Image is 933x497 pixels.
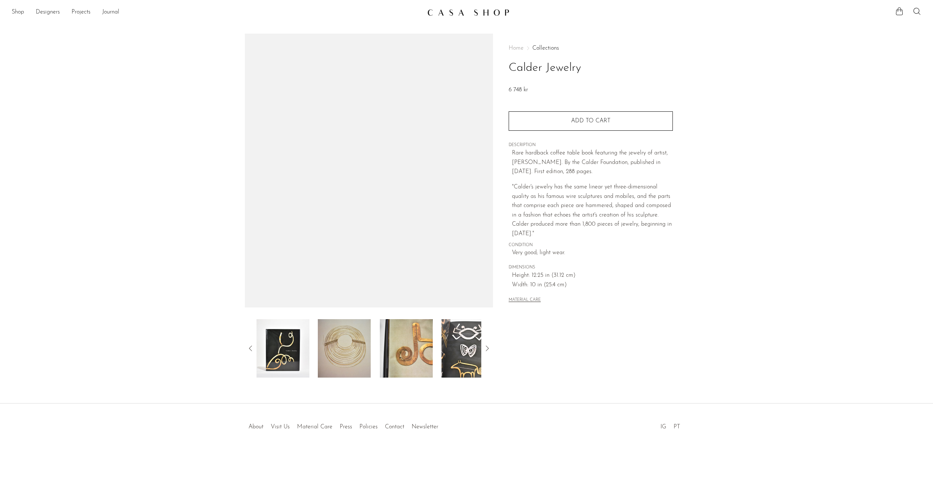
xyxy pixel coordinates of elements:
a: IG [660,424,666,430]
a: Designers [36,8,60,17]
span: Very good; light wear. [512,248,673,258]
a: PT [674,424,680,430]
a: Contact [385,424,404,430]
span: DESCRIPTION [509,142,673,149]
p: Rare hardback coffee table book featuring the jewelry of artist, [PERSON_NAME]. By the Calder Fou... [512,149,673,177]
span: 6 748 kr [509,87,528,93]
span: Width: 10 in (25.4 cm) [512,280,673,290]
button: MATERIAL CARE [509,298,541,303]
h1: Calder Jewelry [509,59,673,77]
span: CONDITION [509,242,673,249]
a: Visit Us [271,424,290,430]
img: Calder Jewelry [380,319,433,378]
p: "Calder's jewelry has the same linear yet three-dimensional quality as his famous wire sculptures... [512,183,673,239]
span: Add to cart [571,118,610,124]
img: Calder Jewelry [318,319,371,378]
a: About [248,424,263,430]
a: Material Care [297,424,332,430]
a: Press [340,424,352,430]
a: Collections [532,45,559,51]
a: Policies [359,424,378,430]
a: Projects [72,8,90,17]
a: Journal [102,8,119,17]
button: Add to cart [509,111,673,130]
img: Calder Jewelry [257,319,309,378]
nav: Desktop navigation [12,6,421,19]
ul: Social Medias [657,418,684,432]
span: Home [509,45,524,51]
img: Calder Jewelry [442,319,494,378]
span: DIMENSIONS [509,264,673,271]
a: Shop [12,8,24,17]
nav: Breadcrumbs [509,45,673,51]
ul: Quick links [245,418,442,432]
span: Height: 12.25 in (31.12 cm) [512,271,673,280]
ul: NEW HEADER MENU [12,6,421,19]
